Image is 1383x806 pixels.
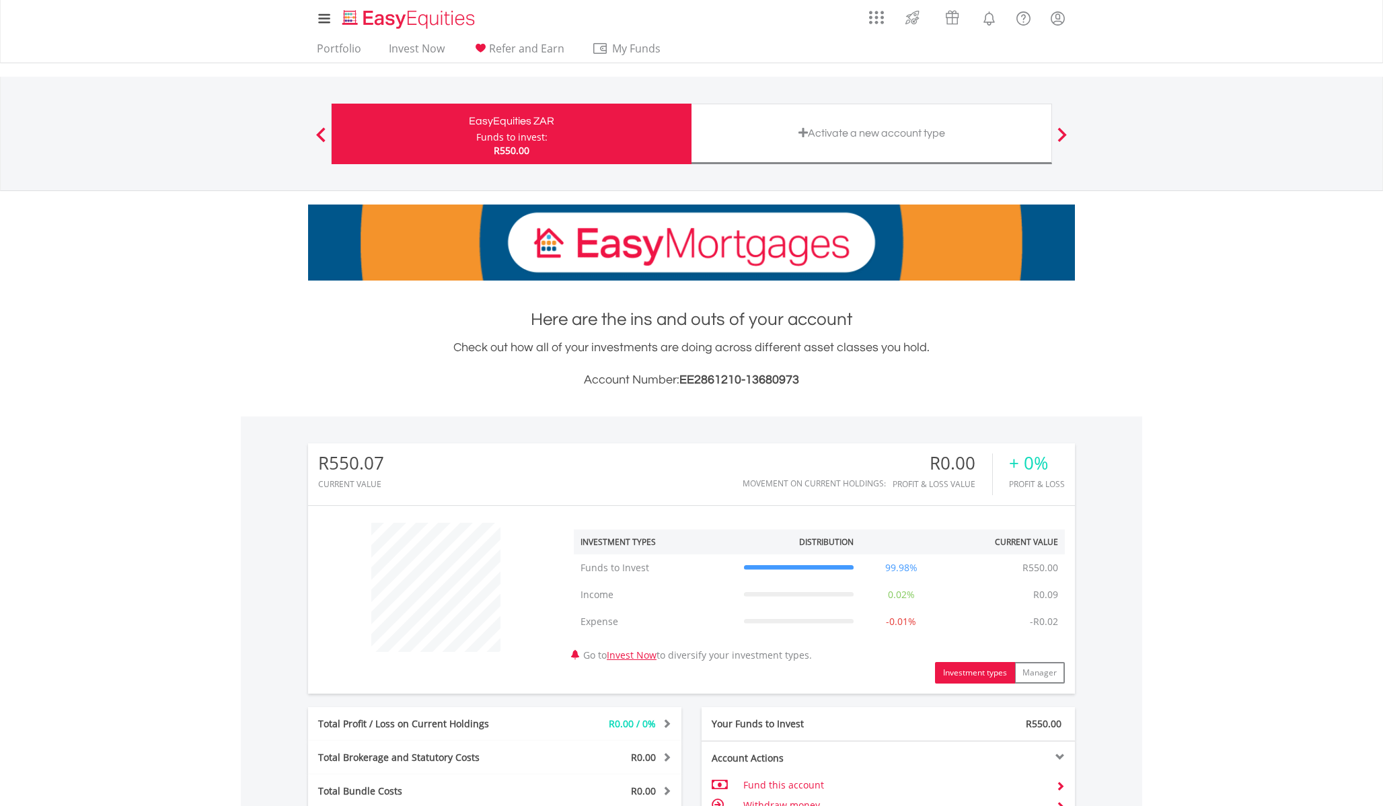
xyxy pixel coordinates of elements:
[799,536,854,548] div: Distribution
[1026,581,1065,608] td: R0.09
[489,41,564,56] span: Refer and Earn
[869,10,884,25] img: grid-menu-icon.svg
[607,649,657,661] a: Invest Now
[702,717,889,731] div: Your Funds to Invest
[574,581,737,608] td: Income
[308,784,526,798] div: Total Bundle Costs
[700,124,1043,143] div: Activate a new account type
[1016,554,1065,581] td: R550.00
[467,42,570,63] a: Refer and Earn
[383,42,450,63] a: Invest Now
[308,205,1075,281] img: EasyMortage Promotion Banner
[574,608,737,635] td: Expense
[942,529,1065,554] th: Current Value
[308,371,1075,390] h3: Account Number:
[1014,662,1065,684] button: Manager
[901,7,924,28] img: thrive-v2.svg
[337,3,480,30] a: Home page
[1041,3,1075,33] a: My Profile
[941,7,963,28] img: vouchers-v2.svg
[702,752,889,765] div: Account Actions
[631,751,656,764] span: R0.00
[308,751,526,764] div: Total Brokerage and Statutory Costs
[308,307,1075,332] h1: Here are the ins and outs of your account
[932,3,972,28] a: Vouchers
[860,581,942,608] td: 0.02%
[860,3,893,25] a: AppsGrid
[476,131,548,144] div: Funds to invest:
[564,516,1075,684] div: Go to to diversify your investment types.
[318,453,384,473] div: R550.07
[318,480,384,488] div: CURRENT VALUE
[574,554,737,581] td: Funds to Invest
[860,554,942,581] td: 99.98%
[893,453,992,473] div: R0.00
[631,784,656,797] span: R0.00
[494,144,529,157] span: R550.00
[743,775,1045,795] td: Fund this account
[340,8,480,30] img: EasyEquities_Logo.png
[935,662,1015,684] button: Investment types
[340,112,683,131] div: EasyEquities ZAR
[1009,453,1065,473] div: + 0%
[308,717,526,731] div: Total Profit / Loss on Current Holdings
[743,479,886,488] div: Movement on Current Holdings:
[860,608,942,635] td: -0.01%
[1009,480,1065,488] div: Profit & Loss
[893,480,992,488] div: Profit & Loss Value
[679,373,799,386] span: EE2861210-13680973
[609,717,656,730] span: R0.00 / 0%
[972,3,1006,30] a: Notifications
[574,529,737,554] th: Investment Types
[308,338,1075,390] div: Check out how all of your investments are doing across different asset classes you hold.
[1023,608,1065,635] td: -R0.02
[311,42,367,63] a: Portfolio
[592,40,680,57] span: My Funds
[1026,717,1061,730] span: R550.00
[1006,3,1041,30] a: FAQ's and Support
